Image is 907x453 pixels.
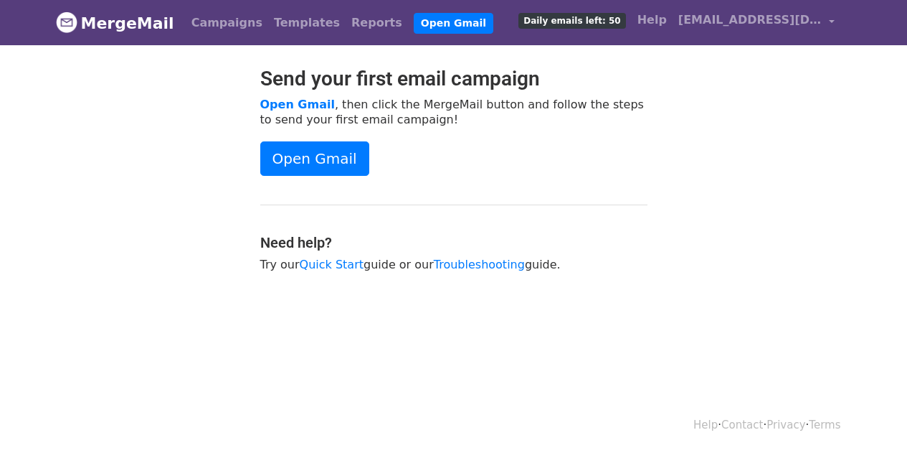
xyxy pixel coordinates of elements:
p: , then click the MergeMail button and follow the steps to send your first email campaign! [260,97,647,127]
a: Quick Start [300,258,364,271]
a: Open Gmail [414,13,493,34]
a: Daily emails left: 50 [513,6,631,34]
a: Templates [268,9,346,37]
img: MergeMail logo [56,11,77,33]
a: Campaigns [186,9,268,37]
a: [EMAIL_ADDRESS][DOMAIN_NAME] [673,6,840,39]
a: Open Gmail [260,141,369,176]
a: Open Gmail [260,98,335,111]
a: MergeMail [56,8,174,38]
p: Try our guide or our guide. [260,257,647,272]
h2: Send your first email campaign [260,67,647,91]
span: [EMAIL_ADDRESS][DOMAIN_NAME] [678,11,822,29]
a: Help [632,6,673,34]
a: Contact [721,419,763,431]
a: Help [693,419,718,431]
a: Reports [346,9,408,37]
a: Troubleshooting [434,258,525,271]
span: Daily emails left: 50 [518,13,625,29]
a: Terms [809,419,840,431]
h4: Need help? [260,234,647,251]
a: Privacy [766,419,805,431]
